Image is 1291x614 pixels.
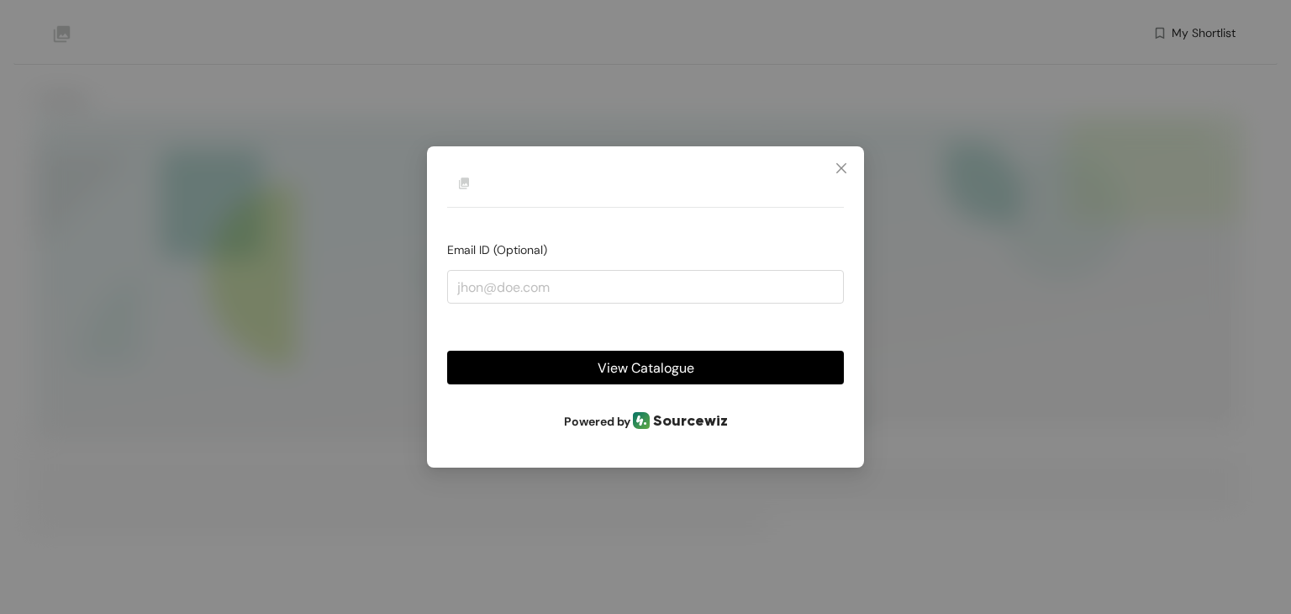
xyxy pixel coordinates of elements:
[653,411,728,430] span: Sourcewiz
[633,412,650,429] img: /static/media/Logo.0d0ed058.svg
[447,411,844,433] a: Powered by /static/media/Logo.0d0ed058.svgSourcewiz
[447,351,844,384] button: View Catalogue
[819,146,864,192] button: Close
[447,411,844,433] h1: Powered by
[447,167,481,200] img: Buyer Portal
[598,357,694,378] span: View Catalogue
[447,270,844,304] input: jhon@doe.com
[835,161,848,175] span: close
[447,242,547,257] span: Email ID (Optional)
